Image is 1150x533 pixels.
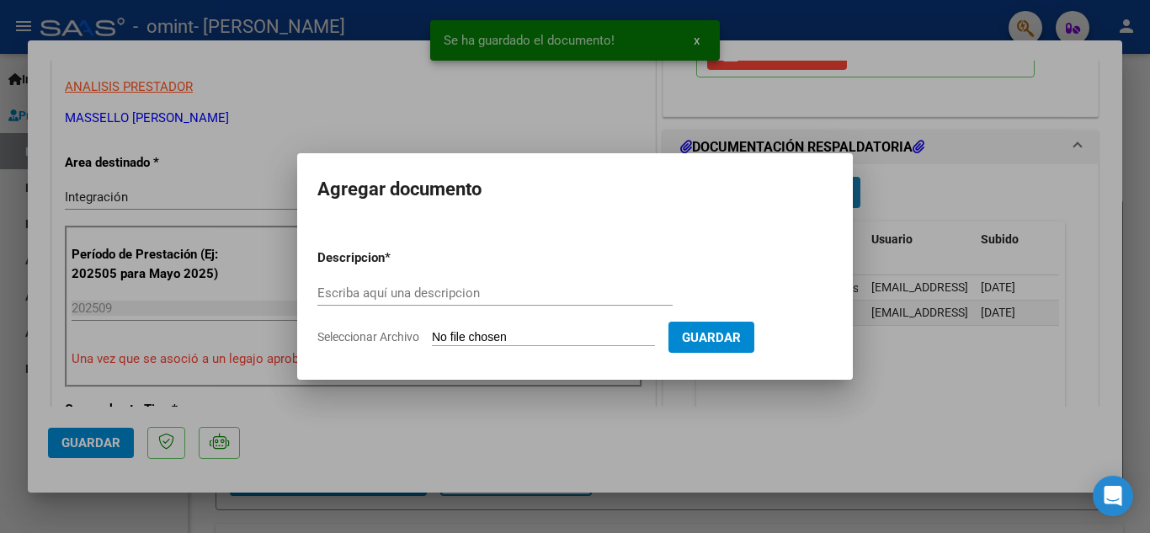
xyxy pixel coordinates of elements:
[317,330,419,344] span: Seleccionar Archivo
[668,322,754,353] button: Guardar
[317,248,472,268] p: Descripcion
[682,330,741,345] span: Guardar
[1093,476,1133,516] div: Open Intercom Messenger
[317,173,833,205] h2: Agregar documento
